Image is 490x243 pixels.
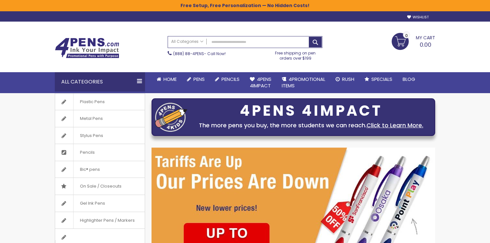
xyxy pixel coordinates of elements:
div: All Categories [55,72,145,92]
a: Highlighter Pens / Markers [55,212,145,229]
span: Home [163,76,177,83]
a: Bic® pens [55,161,145,178]
a: Rush [330,72,359,86]
a: Pencils [55,144,145,161]
a: Gel Ink Pens [55,195,145,212]
div: The more pens you buy, the more students we can reach. [191,121,432,130]
div: 4PENS 4IMPACT [191,104,432,118]
a: Plastic Pens [55,93,145,110]
span: Highlighter Pens / Markers [73,212,141,229]
span: Stylus Pens [73,127,110,144]
a: Pens [182,72,210,86]
span: All Categories [171,39,203,44]
span: Pencils [73,144,101,161]
a: Pencils [210,72,245,86]
a: Click to Learn More. [367,121,423,129]
div: Free shipping on pen orders over $199 [269,48,323,61]
a: Specials [359,72,397,86]
a: 4Pens4impact [245,72,277,93]
span: Blog [403,76,415,83]
a: Blog [397,72,420,86]
span: Bic® pens [73,161,106,178]
a: On Sale / Closeouts [55,178,145,195]
span: Plastic Pens [73,93,111,110]
a: All Categories [168,36,207,47]
a: Home [152,72,182,86]
img: 4Pens Custom Pens and Promotional Products [55,38,119,58]
span: 4PROMOTIONAL ITEMS [282,76,325,89]
span: Rush [342,76,354,83]
img: four_pen_logo.png [155,102,187,132]
span: 0.00 [420,41,431,49]
span: - Call Now! [173,51,226,56]
span: Metal Pens [73,110,109,127]
span: 4Pens 4impact [250,76,271,89]
span: Specials [371,76,392,83]
a: Wishlist [407,15,429,20]
a: Stylus Pens [55,127,145,144]
a: 0.00 0 [392,33,435,49]
span: On Sale / Closeouts [73,178,128,195]
a: (888) 88-4PENS [173,51,204,56]
a: Metal Pens [55,110,145,127]
span: Pens [193,76,205,83]
span: 0 [405,33,408,39]
span: Pencils [221,76,240,83]
a: 4PROMOTIONALITEMS [277,72,330,93]
span: Gel Ink Pens [73,195,112,212]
